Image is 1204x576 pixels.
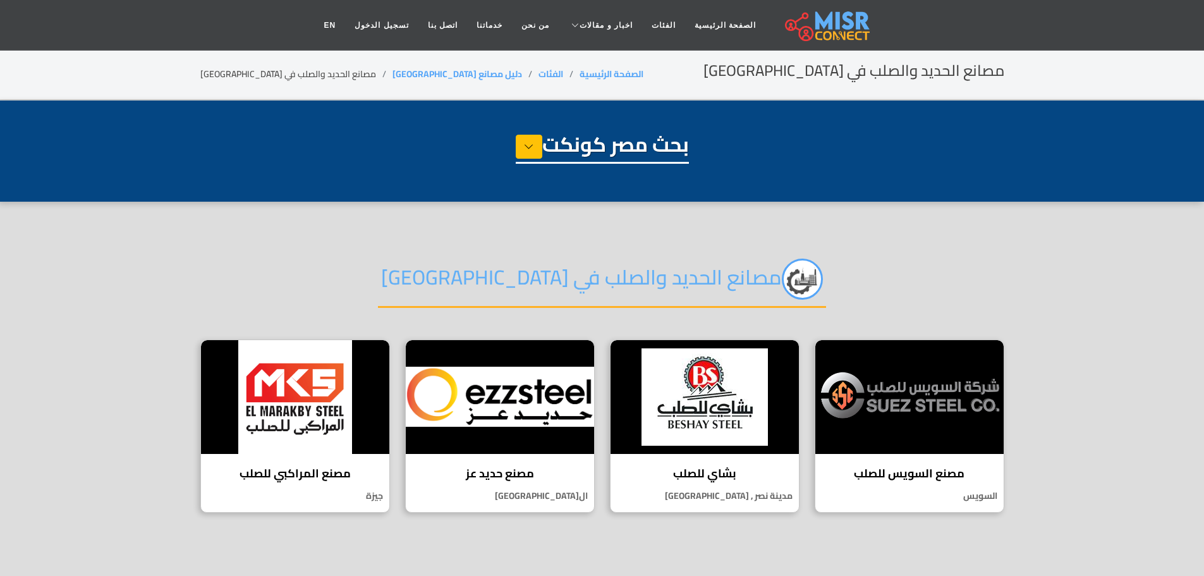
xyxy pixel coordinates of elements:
a: EN [315,13,346,37]
h2: مصانع الحديد والصلب في [GEOGRAPHIC_DATA] [703,62,1004,80]
img: main.misr_connect [785,9,870,41]
h4: بشاي للصلب [620,467,789,481]
img: مصنع السويس للصلب [815,340,1004,454]
img: N7kGiWAYb9CzL56hk1W4.png [782,259,823,300]
h4: مصنع السويس للصلب [825,467,994,481]
p: جيزة [201,489,389,503]
h1: بحث مصر كونكت [516,132,689,164]
p: ال[GEOGRAPHIC_DATA] [406,489,594,503]
p: مدينة نصر , [GEOGRAPHIC_DATA] [611,489,799,503]
a: دليل مصانع [GEOGRAPHIC_DATA] [392,66,522,82]
img: مصنع المراكبي للصلب [201,340,389,454]
li: مصانع الحديد والصلب في [GEOGRAPHIC_DATA] [200,68,392,81]
p: السويس [815,489,1004,503]
img: مصنع حديد عز [406,340,594,454]
a: الصفحة الرئيسية [580,66,643,82]
a: اتصل بنا [418,13,467,37]
a: من نحن [512,13,559,37]
a: الفئات [642,13,685,37]
img: بشاي للصلب [611,340,799,454]
h2: مصانع الحديد والصلب في [GEOGRAPHIC_DATA] [378,259,826,308]
h4: مصنع المراكبي للصلب [210,467,380,481]
a: بشاي للصلب بشاي للصلب مدينة نصر , [GEOGRAPHIC_DATA] [602,340,807,513]
a: مصنع حديد عز مصنع حديد عز ال[GEOGRAPHIC_DATA] [398,340,602,513]
a: مصنع السويس للصلب مصنع السويس للصلب السويس [807,340,1012,513]
a: مصنع المراكبي للصلب مصنع المراكبي للصلب جيزة [193,340,398,513]
a: اخبار و مقالات [559,13,642,37]
span: اخبار و مقالات [580,20,633,31]
a: تسجيل الدخول [345,13,418,37]
a: الفئات [538,66,563,82]
a: الصفحة الرئيسية [685,13,765,37]
a: خدماتنا [467,13,512,37]
h4: مصنع حديد عز [415,467,585,481]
